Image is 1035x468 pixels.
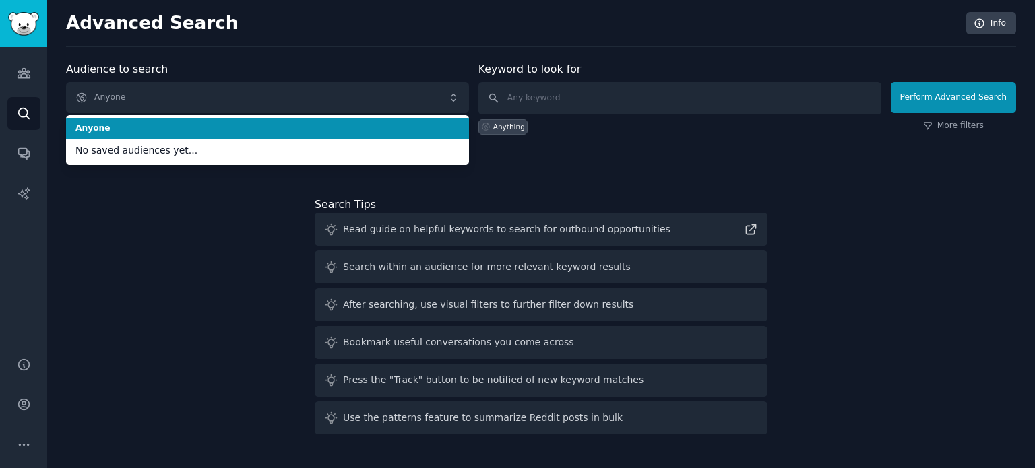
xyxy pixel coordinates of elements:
span: No saved audiences yet... [75,143,460,158]
ul: Anyone [66,115,469,165]
h2: Advanced Search [66,13,959,34]
div: Search within an audience for more relevant keyword results [343,260,631,274]
div: Anything [493,122,525,131]
span: Anyone [75,123,460,135]
div: Use the patterns feature to summarize Reddit posts in bulk [343,411,623,425]
div: Bookmark useful conversations you come across [343,335,574,349]
div: After searching, use visual filters to further filter down results [343,298,633,312]
div: Read guide on helpful keywords to search for outbound opportunities [343,222,670,236]
label: Keyword to look for [478,63,582,75]
label: Search Tips [315,198,376,211]
input: Any keyword [478,82,881,114]
a: More filters [923,120,984,132]
button: Anyone [66,82,469,113]
label: Audience to search [66,63,168,75]
div: Press the "Track" button to be notified of new keyword matches [343,373,644,387]
img: GummySearch logo [8,12,39,36]
a: Info [966,12,1016,35]
button: Perform Advanced Search [891,82,1016,113]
